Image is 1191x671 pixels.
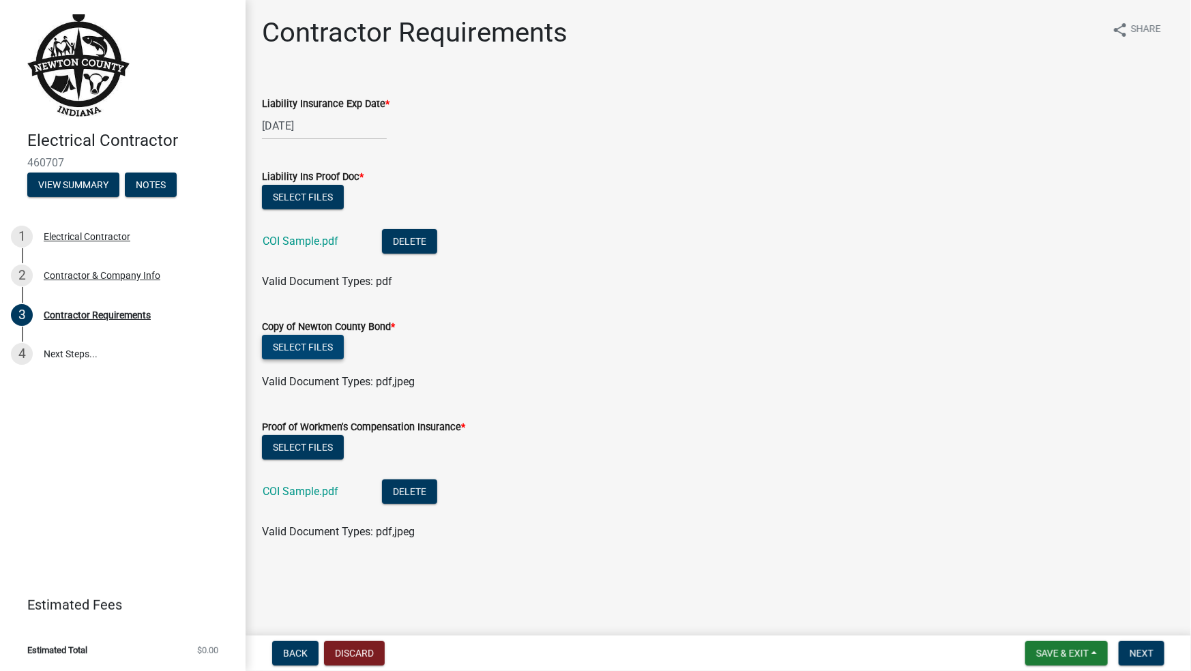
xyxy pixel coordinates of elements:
label: Proof of Workmen's Compensation Insurance [262,423,465,432]
button: Select files [262,335,344,359]
button: Delete [382,229,437,254]
button: Select files [262,185,344,209]
button: Discard [324,641,385,666]
h4: Electrical Contractor [27,131,235,151]
div: 4 [11,343,33,365]
div: Contractor & Company Info [44,271,160,280]
wm-modal-confirm: Delete Document [382,236,437,249]
span: Valid Document Types: pdf,jpeg [262,375,415,388]
a: COI Sample.pdf [263,485,338,498]
button: View Summary [27,173,119,197]
div: 1 [11,226,33,248]
h1: Contractor Requirements [262,16,568,49]
div: Electrical Contractor [44,232,130,241]
i: share [1112,22,1128,38]
span: Valid Document Types: pdf [262,275,392,288]
wm-modal-confirm: Summary [27,180,119,191]
wm-modal-confirm: Delete Document [382,486,437,499]
span: Save & Exit [1036,648,1089,659]
span: 460707 [27,156,218,169]
span: Valid Document Types: pdf,jpeg [262,525,415,538]
button: Save & Exit [1025,641,1108,666]
span: Back [283,648,308,659]
wm-modal-confirm: Notes [125,180,177,191]
button: Notes [125,173,177,197]
button: Delete [382,479,437,504]
span: Next [1130,648,1153,659]
a: COI Sample.pdf [263,235,338,248]
a: Estimated Fees [11,591,224,618]
button: Back [272,641,319,666]
span: Share [1131,22,1161,38]
div: 2 [11,265,33,286]
span: $0.00 [197,646,218,655]
label: Liability Ins Proof Doc [262,173,364,182]
img: Newton County, Indiana [27,14,130,117]
input: mm/dd/yyyy [262,112,387,140]
label: Liability Insurance Exp Date [262,100,389,109]
button: Select files [262,435,344,460]
label: Copy of Newton County Bond [262,323,395,332]
button: Next [1119,641,1164,666]
button: shareShare [1101,16,1172,43]
div: Contractor Requirements [44,310,151,320]
div: 3 [11,304,33,326]
span: Estimated Total [27,646,87,655]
